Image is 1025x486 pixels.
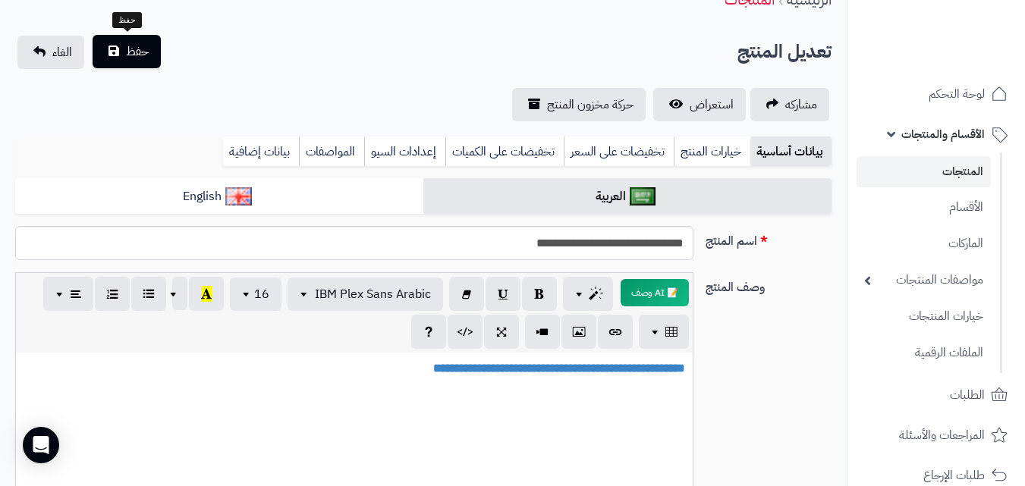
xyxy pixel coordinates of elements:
[564,136,674,167] a: تخفيضات على السعر
[299,136,364,167] a: المواصفات
[17,36,84,69] a: الغاء
[225,187,252,205] img: English
[899,425,985,446] span: المراجعات والأسئلة
[653,88,746,121] a: استعراض
[52,43,72,61] span: الغاء
[901,124,985,145] span: الأقسام والمنتجات
[857,227,991,260] a: الماركات
[23,427,59,463] div: Open Intercom Messenger
[857,337,991,369] a: الملفات الرقمية
[512,88,646,121] a: حركة مخزون المنتج
[254,285,269,303] span: 16
[126,42,149,61] span: حفظ
[364,136,445,167] a: إعدادات السيو
[785,96,817,114] span: مشاركه
[857,264,991,296] a: مواصفات المنتجات
[950,384,985,406] span: الطلبات
[929,83,985,105] span: لوحة التحكم
[445,136,564,167] a: تخفيضات على الكميات
[230,277,281,311] button: 16
[15,178,423,215] a: English
[857,191,991,224] a: الأقسام
[690,96,734,114] span: استعراض
[112,12,142,29] div: حفظ
[857,76,1016,112] a: لوحة التحكم
[288,277,443,311] button: IBM Plex Sans Arabic
[737,36,832,67] h2: تعديل المنتج
[923,465,985,486] span: طلبات الإرجاع
[423,178,832,215] a: العربية
[700,226,838,250] label: اسم المنتج
[750,136,832,167] a: بيانات أساسية
[857,156,991,187] a: المنتجات
[621,279,689,306] button: 📝 AI وصف
[857,300,991,333] a: خيارات المنتجات
[93,35,161,68] button: حفظ
[630,187,656,205] img: العربية
[223,136,299,167] a: بيانات إضافية
[547,96,634,114] span: حركة مخزون المنتج
[857,417,1016,453] a: المراجعات والأسئلة
[750,88,829,121] a: مشاركه
[700,272,838,296] label: وصف المنتج
[315,285,431,303] span: IBM Plex Sans Arabic
[857,377,1016,413] a: الطلبات
[674,136,750,167] a: خيارات المنتج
